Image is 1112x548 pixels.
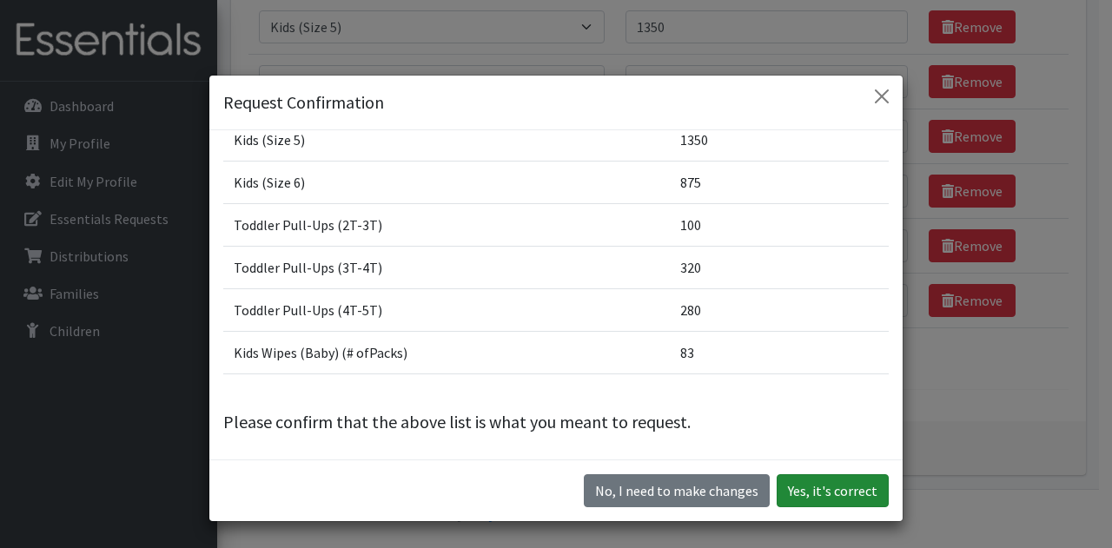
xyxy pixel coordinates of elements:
[223,289,670,332] td: Toddler Pull-Ups (4T-5T)
[223,162,670,204] td: Kids (Size 6)
[670,247,889,289] td: 320
[223,247,670,289] td: Toddler Pull-Ups (3T-4T)
[223,89,384,116] h5: Request Confirmation
[670,119,889,162] td: 1350
[223,204,670,247] td: Toddler Pull-Ups (2T-3T)
[868,83,896,110] button: Close
[777,474,889,507] button: Yes, it's correct
[670,162,889,204] td: 875
[223,119,670,162] td: Kids (Size 5)
[223,332,670,374] td: Kids Wipes (Baby) (# ofPacks)
[223,409,889,435] p: Please confirm that the above list is what you meant to request.
[670,289,889,332] td: 280
[584,474,770,507] button: No I need to make changes
[670,204,889,247] td: 100
[670,332,889,374] td: 83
